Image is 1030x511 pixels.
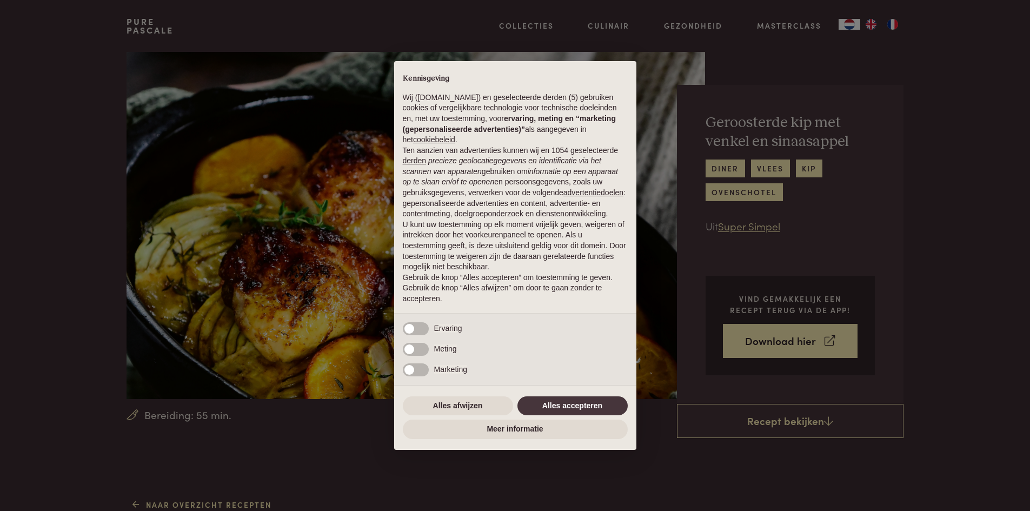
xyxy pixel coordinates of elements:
p: U kunt uw toestemming op elk moment vrijelijk geven, weigeren of intrekken door het voorkeurenpan... [403,220,628,273]
span: Meting [434,344,457,353]
button: derden [403,156,427,167]
strong: ervaring, meting en “marketing (gepersonaliseerde advertenties)” [403,114,616,134]
button: Alles afwijzen [403,396,513,416]
p: Ten aanzien van advertenties kunnen wij en 1054 geselecteerde gebruiken om en persoonsgegevens, z... [403,145,628,220]
h2: Kennisgeving [403,74,628,84]
p: Gebruik de knop “Alles accepteren” om toestemming te geven. Gebruik de knop “Alles afwijzen” om d... [403,273,628,304]
p: Wij ([DOMAIN_NAME]) en geselecteerde derden (5) gebruiken cookies of vergelijkbare technologie vo... [403,92,628,145]
em: informatie op een apparaat op te slaan en/of te openen [403,167,619,187]
span: Marketing [434,365,467,374]
span: Ervaring [434,324,462,333]
button: advertentiedoelen [563,188,623,198]
a: cookiebeleid [413,135,455,144]
button: Meer informatie [403,420,628,439]
button: Alles accepteren [517,396,628,416]
em: precieze geolocatiegegevens en identificatie via het scannen van apparaten [403,156,601,176]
